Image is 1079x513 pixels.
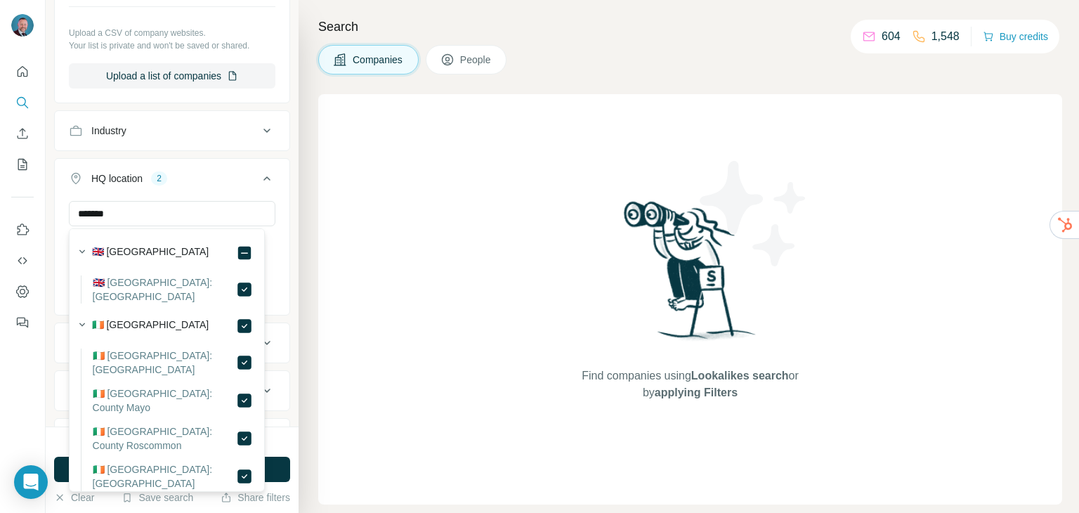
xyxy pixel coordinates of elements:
button: Industry [55,114,289,148]
div: HQ location [91,171,143,186]
button: Technologies [55,422,289,455]
button: Buy credits [983,27,1048,46]
button: Employees (size) [55,374,289,408]
button: Feedback [11,310,34,335]
p: 1,548 [931,28,960,45]
button: Clear [54,491,94,505]
img: Surfe Illustration - Stars [691,150,817,277]
p: Your list is private and won't be saved or shared. [69,39,275,52]
button: Upload a list of companies [69,63,275,89]
span: Companies [353,53,404,67]
button: Use Surfe on LinkedIn [11,217,34,242]
button: Quick start [11,59,34,84]
div: Industry [91,124,126,138]
label: 🇮🇪 [GEOGRAPHIC_DATA] [92,318,209,335]
img: Avatar [11,14,34,37]
span: People [460,53,492,67]
button: Use Surfe API [11,248,34,273]
label: 🇮🇪 [GEOGRAPHIC_DATA]: [GEOGRAPHIC_DATA] [93,462,236,491]
h4: Search [318,17,1062,37]
img: Surfe Illustration - Woman searching with binoculars [617,197,764,354]
p: 604 [882,28,901,45]
label: 🇬🇧 [GEOGRAPHIC_DATA] [92,245,209,261]
button: My lists [11,152,34,177]
p: Upload a CSV of company websites. [69,27,275,39]
label: 🇬🇧 [GEOGRAPHIC_DATA]: [GEOGRAPHIC_DATA] [93,275,236,304]
label: 🇮🇪 [GEOGRAPHIC_DATA]: County Mayo [93,387,236,415]
span: Lookalikes search [691,370,789,382]
div: Open Intercom Messenger [14,465,48,499]
div: 2 [151,172,167,185]
span: applying Filters [655,387,738,398]
button: Enrich CSV [11,121,34,146]
button: Share filters [221,491,290,505]
button: Dashboard [11,279,34,304]
button: Run search [54,457,290,482]
button: Annual revenue ($) [55,326,289,360]
button: HQ location2 [55,162,289,201]
span: Find companies using or by [577,368,802,401]
button: Save search [122,491,193,505]
label: 🇮🇪 [GEOGRAPHIC_DATA]: County Roscommon [93,424,236,453]
button: Search [11,90,34,115]
label: 🇮🇪 [GEOGRAPHIC_DATA]: [GEOGRAPHIC_DATA] [93,349,236,377]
